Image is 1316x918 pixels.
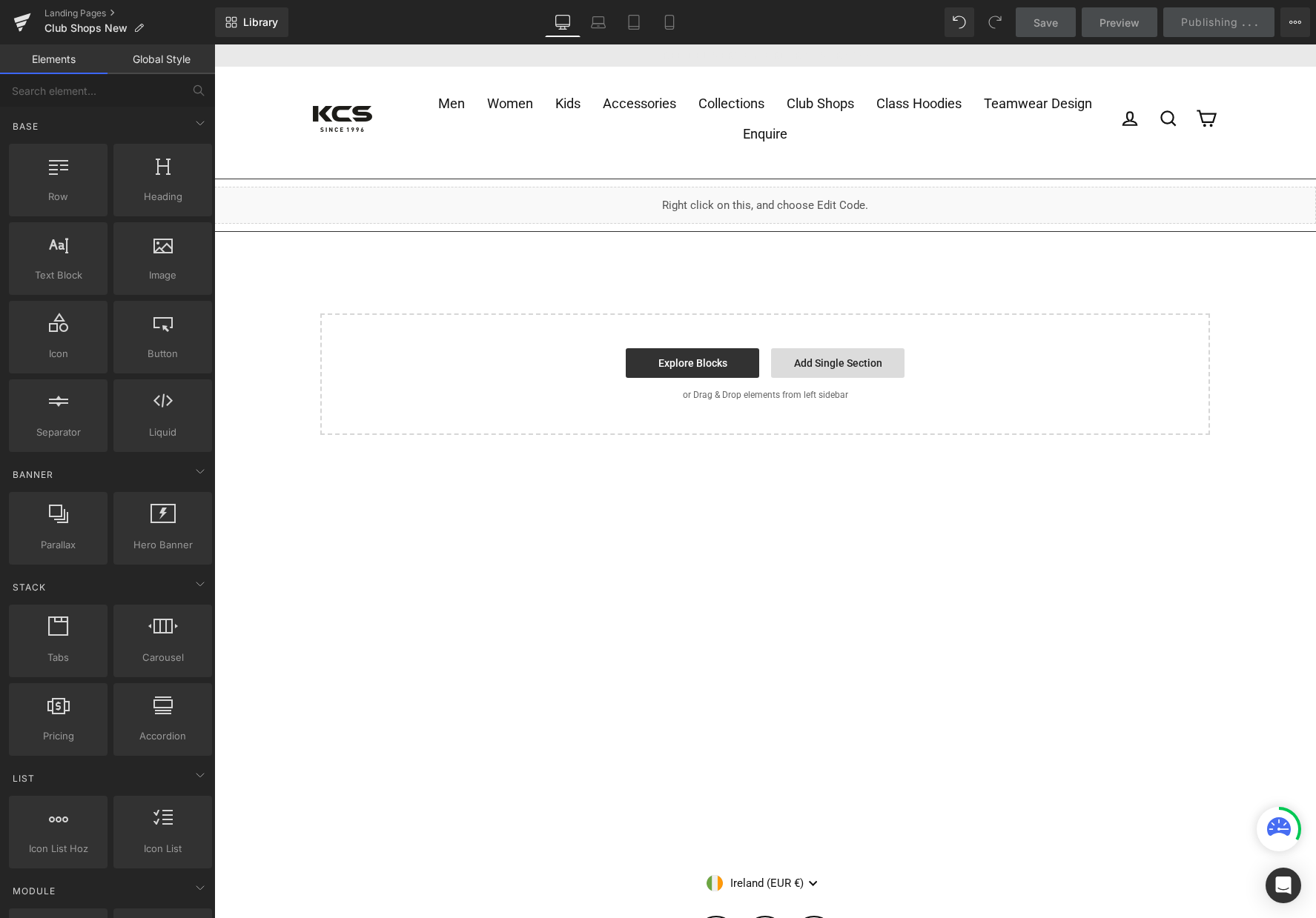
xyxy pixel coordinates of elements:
span: Text Block [13,267,103,283]
span: Banner [11,468,55,482]
span: Accordion [118,728,208,744]
a: Global Style [108,44,215,74]
button: Undo [945,7,974,37]
button: Redo [980,7,1010,37]
span: Liquid [118,425,208,440]
a: Accessories [377,44,473,75]
a: Club Shops [561,44,651,75]
span: Save [1034,15,1058,30]
div: Primary [195,44,907,104]
div: Open Intercom Messenger [1266,868,1301,903]
span: Club Shops New [44,22,128,34]
a: Teamwear Design [758,44,889,75]
a: Mobile [652,7,687,37]
a: Kids [330,44,377,75]
a: Tablet [616,7,652,37]
span: Module [11,884,57,898]
button: More [1280,7,1310,37]
span: Pricing [13,728,103,744]
a: Add Single Section [557,304,690,333]
span: Icon List [118,841,208,857]
span: Carousel [118,650,208,665]
span: Preview [1100,15,1140,30]
a: Collections [473,44,561,75]
a: New Library [215,7,288,37]
a: Preview [1082,7,1157,37]
span: Ireland (EUR €) [509,831,589,847]
span: Image [118,267,208,283]
span: Stack [11,580,47,594]
button: Ireland (EUR €) [492,825,609,853]
span: Library [243,16,278,29]
span: Separator [13,425,103,440]
span: Base [11,119,40,133]
a: Men [213,44,262,75]
span: Icon List Hoz [13,841,103,857]
a: Explore Blocks [411,304,545,333]
span: Icon [13,346,103,362]
span: Button [118,346,208,362]
span: Hero Banner [118,537,208,553]
img: KCS [99,61,158,87]
p: or Drag & Drop elements from left sidebar [130,345,972,356]
span: Row [13,189,103,204]
span: List [11,771,36,785]
span: Tabs [13,650,103,665]
a: Desktop [545,7,581,37]
span: Parallax [13,537,103,553]
a: Women [262,44,330,75]
a: Landing Pages [44,7,215,19]
span: Heading [118,189,208,204]
a: Class Hoodies [651,44,758,75]
a: Laptop [581,7,616,37]
a: Enquire [518,74,584,104]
